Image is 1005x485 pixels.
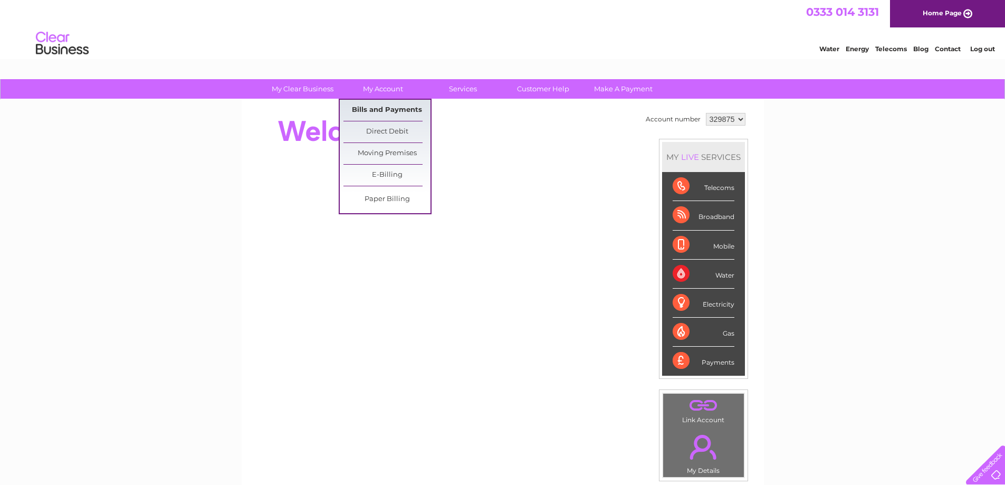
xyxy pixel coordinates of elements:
[343,143,430,164] a: Moving Premises
[673,260,734,289] div: Water
[673,318,734,347] div: Gas
[500,79,587,99] a: Customer Help
[343,121,430,142] a: Direct Debit
[259,79,346,99] a: My Clear Business
[806,5,879,18] a: 0333 014 3131
[673,201,734,230] div: Broadband
[846,45,869,53] a: Energy
[643,110,703,128] td: Account number
[666,429,741,465] a: .
[913,45,929,53] a: Blog
[673,231,734,260] div: Mobile
[663,393,744,426] td: Link Account
[935,45,961,53] a: Contact
[970,45,995,53] a: Log out
[339,79,426,99] a: My Account
[580,79,667,99] a: Make A Payment
[819,45,839,53] a: Water
[673,172,734,201] div: Telecoms
[343,189,430,210] a: Paper Billing
[343,100,430,121] a: Bills and Payments
[419,79,506,99] a: Services
[666,396,741,415] a: .
[35,27,89,60] img: logo.png
[673,347,734,375] div: Payments
[662,142,745,172] div: MY SERVICES
[679,152,701,162] div: LIVE
[343,165,430,186] a: E-Billing
[875,45,907,53] a: Telecoms
[663,426,744,478] td: My Details
[673,289,734,318] div: Electricity
[254,6,752,51] div: Clear Business is a trading name of Verastar Limited (registered in [GEOGRAPHIC_DATA] No. 3667643...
